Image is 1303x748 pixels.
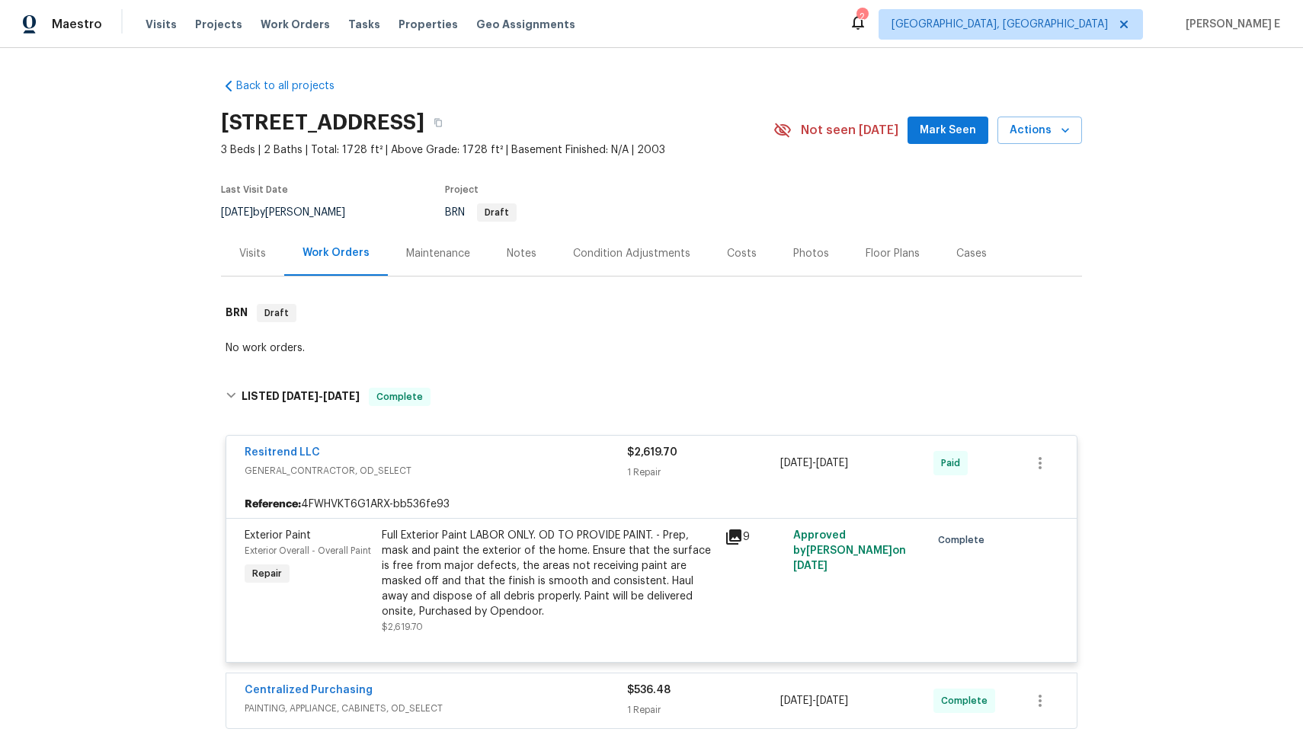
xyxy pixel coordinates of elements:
[370,389,429,404] span: Complete
[424,109,452,136] button: Copy Address
[908,117,988,145] button: Mark Seen
[997,117,1082,145] button: Actions
[507,246,536,261] div: Notes
[221,142,773,158] span: 3 Beds | 2 Baths | Total: 1728 ft² | Above Grade: 1728 ft² | Basement Finished: N/A | 2003
[793,561,828,571] span: [DATE]
[226,304,248,322] h6: BRN
[727,246,757,261] div: Costs
[221,372,1082,421] div: LISTED [DATE]-[DATE]Complete
[476,17,575,32] span: Geo Assignments
[780,456,848,471] span: -
[221,115,424,130] h2: [STREET_ADDRESS]
[282,391,319,401] span: [DATE]
[801,123,898,138] span: Not seen [DATE]
[941,693,994,708] span: Complete
[245,497,301,512] b: Reference:
[245,447,320,458] a: Resitrend LLC
[780,458,812,468] span: [DATE]
[892,17,1108,32] span: [GEOGRAPHIC_DATA], [GEOGRAPHIC_DATA]
[941,456,966,471] span: Paid
[399,17,458,32] span: Properties
[245,530,311,541] span: Exterior Paint
[938,532,991,548] span: Complete
[866,246,920,261] div: Floor Plans
[242,388,360,406] h6: LISTED
[956,246,987,261] div: Cases
[780,695,812,706] span: [DATE]
[382,528,716,619] div: Full Exterior Paint LABOR ONLY. OD TO PROVIDE PAINT. - Prep, mask and paint the exterior of the h...
[239,246,266,261] div: Visits
[221,78,367,94] a: Back to all projects
[221,203,363,222] div: by [PERSON_NAME]
[445,185,479,194] span: Project
[282,391,360,401] span: -
[348,19,380,30] span: Tasks
[816,458,848,468] span: [DATE]
[1010,121,1070,140] span: Actions
[1180,17,1280,32] span: [PERSON_NAME] E
[627,447,677,458] span: $2,619.70
[627,685,671,695] span: $536.48
[445,207,517,218] span: BRN
[226,340,1077,356] div: No work orders.
[221,185,288,194] span: Last Visit Date
[245,685,373,695] a: Centralized Purchasing
[627,465,780,480] div: 1 Repair
[221,289,1082,337] div: BRN Draft
[195,17,242,32] span: Projects
[479,208,515,217] span: Draft
[573,246,690,261] div: Condition Adjustments
[725,528,784,546] div: 9
[780,693,848,708] span: -
[856,9,867,24] div: 2
[261,17,330,32] span: Work Orders
[303,245,370,261] div: Work Orders
[146,17,177,32] span: Visits
[245,463,627,478] span: GENERAL_CONTRACTOR, OD_SELECT
[226,491,1077,518] div: 4FWHVKT6G1ARX-bb536fe93
[245,546,371,555] span: Exterior Overall - Overall Paint
[382,622,423,631] span: $2,619.70
[793,246,829,261] div: Photos
[323,391,360,401] span: [DATE]
[406,246,470,261] div: Maintenance
[221,207,253,218] span: [DATE]
[920,121,976,140] span: Mark Seen
[816,695,848,706] span: [DATE]
[258,305,295,321] span: Draft
[246,566,288,581] span: Repair
[627,702,780,718] div: 1 Repair
[245,701,627,716] span: PAINTING, APPLIANCE, CABINETS, OD_SELECT
[52,17,102,32] span: Maestro
[793,530,906,571] span: Approved by [PERSON_NAME] on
